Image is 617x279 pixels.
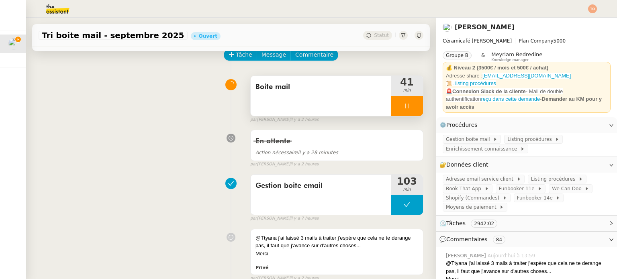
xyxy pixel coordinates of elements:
[42,31,184,39] span: Tri boite mail - septembre 2025
[436,216,617,231] div: ⏲️Tâches 2942:02
[507,135,555,143] span: Listing procédures
[250,215,257,222] span: par
[446,236,487,242] span: Commentaires
[255,81,386,93] span: Boite mail
[446,88,607,111] div: -
[262,50,286,59] span: Message
[255,150,338,155] span: il y a 28 minutes
[491,58,529,62] span: Knowledge manager
[488,252,537,259] span: Aujourd’hui à 13:59
[452,88,526,94] strong: Connexion Slack de la cliente
[255,234,418,250] div: @Ttyana j'ai laissé 3 mails à traiter j'espère que cela ne te derange pas, il faut que j'avance s...
[446,203,499,211] span: Moyens de paiement
[446,259,611,275] div: @Ttyana j'ai laissé 3 mails à traiter j'espère que cela ne te derange pas, il faut que j'avance s...
[446,96,602,110] strong: Demander au KM pour y avoir accès
[493,236,505,244] nz-tag: 84
[443,51,472,59] nz-tag: Groupe B
[224,49,257,61] button: Tâche
[290,161,319,168] span: il y a 2 heures
[199,34,217,39] div: Ouvert
[255,138,290,145] span: En attente
[374,33,389,38] span: Statut
[588,4,597,13] img: svg
[446,194,503,202] span: Shopify (Commandes)
[471,220,497,228] nz-tag: 2942:02
[8,38,19,49] img: users%2F9mvJqJUvllffspLsQzytnd0Nt4c2%2Favatar%2F82da88e3-d90d-4e39-b37d-dcb7941179ae
[446,135,493,143] span: Gestion boite mail
[446,122,478,128] span: Procédures
[481,96,540,102] a: reçu dans cette demande
[443,38,512,44] span: Céramicafé [PERSON_NAME]
[255,250,418,258] div: Merci
[446,220,466,226] span: Tâches
[482,73,571,79] a: [EMAIL_ADDRESS][DOMAIN_NAME]
[295,50,333,59] span: Commentaire
[250,161,319,168] small: [PERSON_NAME]
[436,232,617,247] div: 💬Commentaires 84
[250,116,319,123] small: [PERSON_NAME]
[446,65,548,71] strong: 💰 Niveau 2 (3500€ / mois et 500€ / achat)
[446,252,488,259] span: [PERSON_NAME]
[491,51,542,57] span: Meyriam Bedredine
[531,175,578,183] span: Listing procédures
[519,38,553,44] span: Plan Company
[491,51,542,62] app-user-label: Knowledge manager
[446,175,517,183] span: Adresse email service client
[455,23,515,31] a: [PERSON_NAME]
[446,80,496,86] a: 📜. listing procédures
[290,116,319,123] span: il y a 2 heures
[499,185,538,193] span: Funbooker 11e
[439,220,504,226] span: ⏲️
[446,72,607,80] div: Adresse share :
[391,186,423,193] span: min
[290,49,338,61] button: Commentaire
[446,88,452,94] span: 🚨
[517,194,556,202] span: Funbooker 14e
[391,177,423,186] span: 103
[290,215,319,222] span: il y a 7 heures
[250,161,257,168] span: par
[446,145,520,153] span: Enrichissement connaissance
[436,157,617,173] div: 🔐Données client
[391,87,423,94] span: min
[391,77,423,87] span: 41
[250,116,257,123] span: par
[255,265,268,270] b: Privé
[552,185,584,193] span: We Can Doo
[481,51,485,62] span: &
[436,117,617,133] div: ⚙️Procédures
[443,23,452,32] img: users%2F9mvJqJUvllffspLsQzytnd0Nt4c2%2Favatar%2F82da88e3-d90d-4e39-b37d-dcb7941179ae
[439,160,492,169] span: 🔐
[439,120,481,130] span: ⚙️
[446,185,484,193] span: Book That App
[446,161,488,168] span: Données client
[255,150,298,155] span: Action nécessaire
[250,215,319,222] small: [PERSON_NAME]
[236,50,252,59] span: Tâche
[439,236,509,242] span: 💬
[257,49,291,61] button: Message
[255,180,386,192] span: Gestion boite email
[554,38,566,44] span: 5000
